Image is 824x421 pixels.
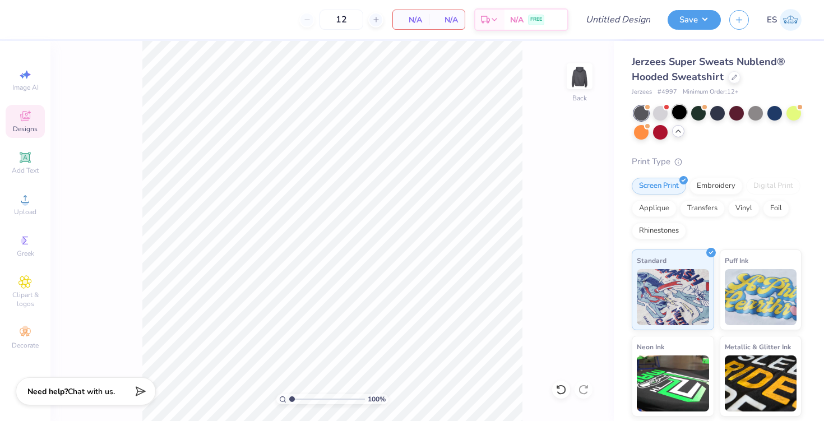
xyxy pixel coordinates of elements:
span: N/A [510,14,524,26]
span: Greek [17,249,34,258]
div: Screen Print [632,178,686,195]
span: # 4997 [658,87,677,97]
input: – – [320,10,363,30]
img: Back [568,65,591,87]
span: FREE [530,16,542,24]
img: Erica Springer [780,9,802,31]
strong: Need help? [27,386,68,397]
span: Jerzees [632,87,652,97]
span: Standard [637,255,666,266]
button: Save [668,10,721,30]
div: Transfers [680,200,725,217]
span: N/A [436,14,458,26]
span: Metallic & Glitter Ink [725,341,791,353]
span: Minimum Order: 12 + [683,87,739,97]
span: N/A [400,14,422,26]
img: Puff Ink [725,269,797,325]
span: Neon Ink [637,341,664,353]
div: Print Type [632,155,802,168]
div: Back [572,93,587,103]
span: Puff Ink [725,255,748,266]
div: Applique [632,200,677,217]
span: Chat with us. [68,386,115,397]
span: Upload [14,207,36,216]
span: Designs [13,124,38,133]
div: Embroidery [689,178,743,195]
div: Vinyl [728,200,760,217]
span: 100 % [368,394,386,404]
img: Neon Ink [637,355,709,411]
span: Image AI [12,83,39,92]
span: Clipart & logos [6,290,45,308]
div: Foil [763,200,789,217]
a: ES [767,9,802,31]
span: ES [767,13,777,26]
span: Decorate [12,341,39,350]
input: Untitled Design [577,8,659,31]
img: Standard [637,269,709,325]
img: Metallic & Glitter Ink [725,355,797,411]
span: Add Text [12,166,39,175]
span: Jerzees Super Sweats Nublend® Hooded Sweatshirt [632,55,785,84]
div: Digital Print [746,178,800,195]
div: Rhinestones [632,223,686,239]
